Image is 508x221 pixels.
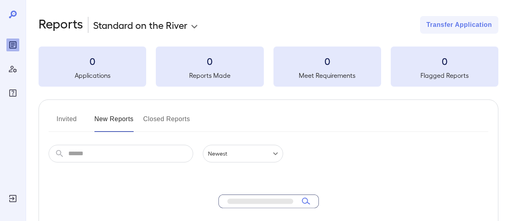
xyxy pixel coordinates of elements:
h5: Applications [39,71,146,80]
div: Newest [203,145,283,162]
h3: 0 [156,55,263,67]
h2: Reports [39,16,83,34]
h5: Reports Made [156,71,263,80]
div: FAQ [6,87,19,99]
div: Log Out [6,192,19,205]
div: Manage Users [6,63,19,75]
h3: 0 [39,55,146,67]
button: Transfer Application [420,16,498,34]
div: Reports [6,39,19,51]
p: Standard on the River [93,18,188,31]
h3: 0 [273,55,381,67]
button: Invited [49,113,85,132]
h3: 0 [391,55,498,67]
button: Closed Reports [143,113,190,132]
h5: Flagged Reports [391,71,498,80]
button: New Reports [94,113,134,132]
h5: Meet Requirements [273,71,381,80]
summary: 0Applications0Reports Made0Meet Requirements0Flagged Reports [39,47,498,87]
